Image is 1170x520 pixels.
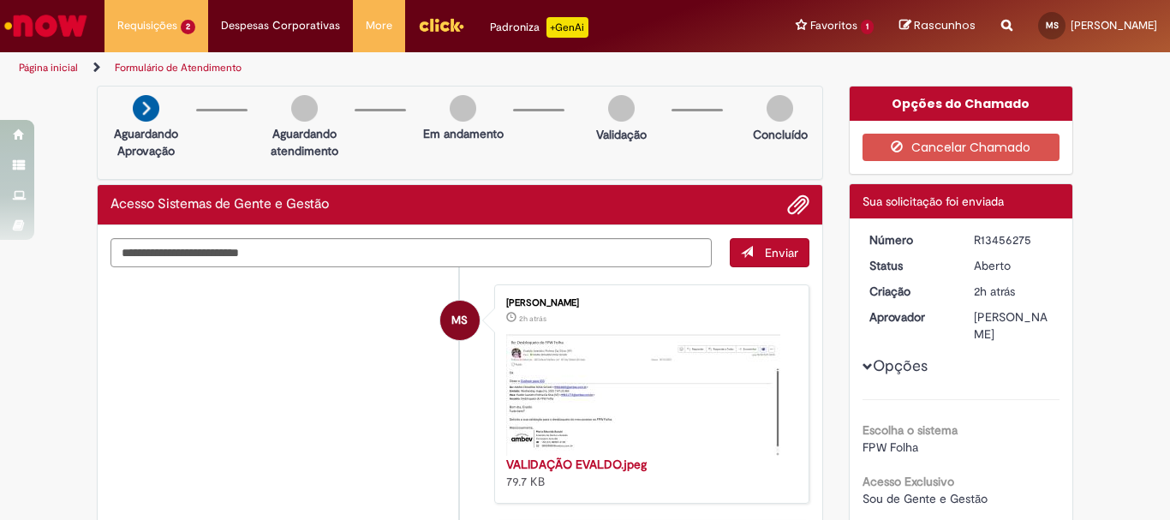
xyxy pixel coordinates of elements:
span: Despesas Corporativas [221,17,340,34]
img: img-circle-grey.png [608,95,635,122]
p: Concluído [753,126,808,143]
div: Opções do Chamado [850,87,1073,121]
b: Escolha o sistema [863,422,958,438]
div: R13456275 [974,231,1054,248]
h2: Acesso Sistemas de Gente e Gestão Histórico de tíquete [110,197,329,212]
span: Rascunhos [914,17,976,33]
span: FPW Folha [863,439,918,455]
span: Sou de Gente e Gestão [863,491,988,506]
a: Rascunhos [899,18,976,34]
a: Página inicial [19,61,78,75]
span: 2 [181,20,195,34]
span: Favoritos [810,17,857,34]
button: Adicionar anexos [787,194,809,216]
img: click_logo_yellow_360x200.png [418,12,464,38]
span: Requisições [117,17,177,34]
ul: Trilhas de página [13,52,767,84]
p: Em andamento [423,125,504,142]
span: MS [451,300,468,341]
span: More [366,17,392,34]
img: arrow-next.png [133,95,159,122]
img: img-circle-grey.png [291,95,318,122]
img: ServiceNow [2,9,90,43]
div: Maria Eduarda Rosa Susuki [440,301,480,340]
div: 28/08/2025 09:40:37 [974,283,1054,300]
button: Cancelar Chamado [863,134,1060,161]
span: MS [1046,20,1059,31]
p: Aguardando atendimento [263,125,346,159]
span: Sua solicitação foi enviada [863,194,1004,209]
div: [PERSON_NAME] [506,298,791,308]
time: 28/08/2025 09:39:36 [519,314,546,324]
dt: Aprovador [857,308,962,326]
div: Padroniza [490,17,588,38]
span: [PERSON_NAME] [1071,18,1157,33]
img: img-circle-grey.png [450,95,476,122]
span: 2h atrás [519,314,546,324]
div: Aberto [974,257,1054,274]
p: +GenAi [546,17,588,38]
dt: Número [857,231,962,248]
img: img-circle-grey.png [767,95,793,122]
dt: Criação [857,283,962,300]
p: Aguardando Aprovação [104,125,188,159]
dt: Status [857,257,962,274]
button: Enviar [730,238,809,267]
div: [PERSON_NAME] [974,308,1054,343]
textarea: Digite sua mensagem aqui... [110,238,712,267]
div: 79.7 KB [506,456,791,490]
a: VALIDAÇÃO EVALDO.jpeg [506,457,647,472]
b: Acesso Exclusivo [863,474,954,489]
p: Validação [596,126,647,143]
span: 1 [861,20,874,34]
span: Enviar [765,245,798,260]
a: Formulário de Atendimento [115,61,242,75]
span: 2h atrás [974,284,1015,299]
time: 28/08/2025 09:40:37 [974,284,1015,299]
